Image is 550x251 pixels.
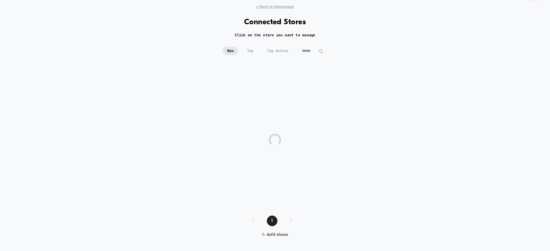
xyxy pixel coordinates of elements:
span: New [223,47,238,55]
span: Top Active [263,47,293,55]
h1: Connected Stores [244,18,306,27]
span: Top [243,47,258,55]
img: edit [319,49,323,53]
span: < Back to Homepage [256,4,294,9]
h2: Click on the store you want to manage [235,33,316,38]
